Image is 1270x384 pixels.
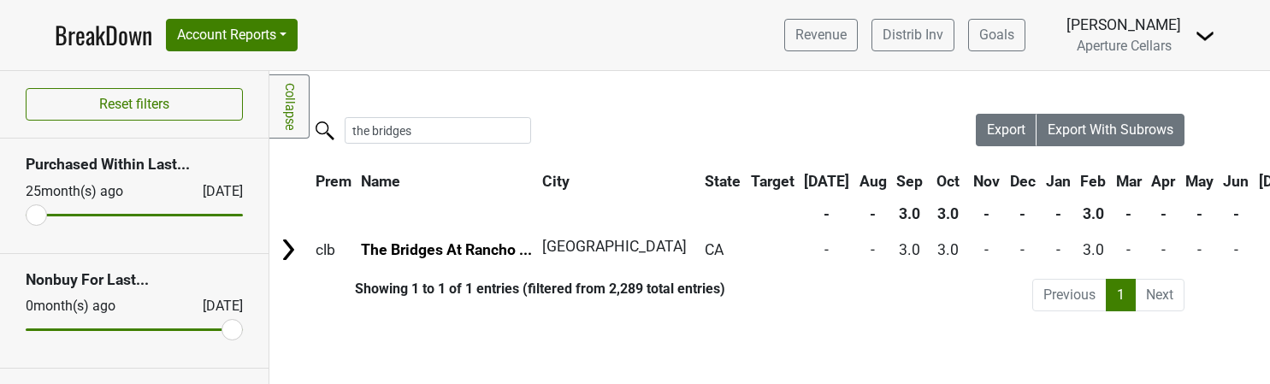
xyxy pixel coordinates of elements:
h3: Nonbuy For Last... [26,271,243,289]
th: 3.0 [893,198,928,229]
th: Aug: activate to sort column ascending [855,166,891,197]
div: [DATE] [187,181,243,202]
a: Goals [968,19,1025,51]
th: Prem: activate to sort column ascending [311,166,356,197]
div: [PERSON_NAME] [1066,14,1181,36]
a: Collapse [269,74,310,139]
a: BreakDown [55,17,152,53]
span: - [1234,241,1238,258]
span: Prem [316,173,351,190]
button: Account Reports [166,19,298,51]
img: Dropdown Menu [1195,26,1215,46]
th: Nov: activate to sort column ascending [970,166,1005,197]
td: clb [311,231,356,268]
th: Sep: activate to sort column ascending [893,166,928,197]
span: 3.0 [937,241,959,258]
a: Distrib Inv [871,19,954,51]
th: - [1112,198,1146,229]
th: Jan: activate to sort column ascending [1042,166,1075,197]
span: - [1197,241,1202,258]
th: &nbsp;: activate to sort column ascending [271,166,310,197]
span: - [1020,241,1025,258]
a: The Bridges At Rancho ... [361,241,532,258]
div: 25 month(s) ago [26,181,162,202]
button: Export With Subrows [1037,114,1184,146]
span: - [871,241,875,258]
th: Apr: activate to sort column ascending [1147,166,1179,197]
span: Export With Subrows [1048,121,1173,138]
span: [GEOGRAPHIC_DATA] [542,238,687,255]
span: Export [987,121,1025,138]
span: 3.0 [899,241,920,258]
th: Jul: activate to sort column ascending [800,166,854,197]
th: May: activate to sort column ascending [1181,166,1218,197]
span: - [1161,241,1166,258]
th: 3.0 [1076,198,1110,229]
div: Showing 1 to 1 of 1 entries (filtered from 2,289 total entries) [269,281,725,297]
span: - [824,241,829,258]
button: Reset filters [26,88,243,121]
span: - [1126,241,1131,258]
th: Feb: activate to sort column ascending [1076,166,1110,197]
th: State: activate to sort column ascending [700,166,745,197]
div: 0 month(s) ago [26,296,162,316]
img: Arrow right [275,237,301,263]
th: - [1006,198,1040,229]
span: Name [361,173,400,190]
div: [DATE] [187,296,243,316]
h3: Purchased Within Last... [26,156,243,174]
th: City: activate to sort column ascending [538,166,679,197]
th: - [1147,198,1179,229]
span: - [1056,241,1060,258]
a: 1 [1106,279,1136,311]
button: Export [976,114,1037,146]
th: - [1042,198,1075,229]
th: Target: activate to sort column ascending [747,166,799,197]
th: Mar: activate to sort column ascending [1112,166,1146,197]
span: - [984,241,989,258]
th: - [1220,198,1254,229]
th: 3.0 [929,198,967,229]
th: - [855,198,891,229]
span: CA [705,241,724,258]
th: Name: activate to sort column ascending [357,166,537,197]
th: - [1181,198,1218,229]
th: Oct: activate to sort column ascending [929,166,967,197]
th: - [970,198,1005,229]
span: Aperture Cellars [1077,38,1172,54]
span: 3.0 [1083,241,1104,258]
th: Dec: activate to sort column ascending [1006,166,1040,197]
th: - [800,198,854,229]
a: Revenue [784,19,858,51]
span: Target [751,173,794,190]
th: Jun: activate to sort column ascending [1220,166,1254,197]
